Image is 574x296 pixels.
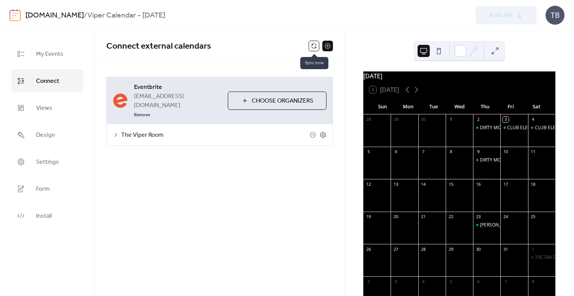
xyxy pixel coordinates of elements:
[366,279,371,284] div: 2
[546,6,565,25] div: TB
[473,125,500,131] div: DIRTY MONDAYS PRESENTS: AZRA
[421,181,426,187] div: 14
[446,99,472,114] div: Wed
[36,48,63,60] span: My Events
[87,8,165,23] b: Viper Calendar - [DATE]
[113,93,128,108] img: eventbrite
[366,149,371,155] div: 5
[393,279,399,284] div: 3
[448,214,454,220] div: 22
[421,246,426,252] div: 28
[524,99,549,114] div: Sat
[134,83,222,92] span: Eventbrite
[480,125,553,131] div: DIRTY MONDAYS PRESENTS: AZRA
[393,214,399,220] div: 20
[498,99,524,114] div: Fri
[366,117,371,122] div: 28
[475,149,481,155] div: 9
[393,246,399,252] div: 27
[503,149,508,155] div: 10
[134,92,222,110] span: [EMAIL_ADDRESS][DOMAIN_NAME]
[530,117,536,122] div: 4
[475,214,481,220] div: 23
[472,99,498,114] div: Thu
[500,125,528,131] div: CLUB ELECTRIC VIPER ROOM FRIDAY OCTOBER 3RD
[473,222,500,228] div: JAMES HALL & THE LADIES OF… W JIMMY GNECCO AND RINGO’S CARR ALSO DJ CASPER!
[393,181,399,187] div: 13
[252,97,313,106] span: Choose Organizers
[36,75,59,87] span: Connect
[36,156,59,168] span: Settings
[9,9,21,21] img: logo
[393,149,399,155] div: 6
[366,181,371,187] div: 12
[366,246,371,252] div: 26
[448,117,454,122] div: 1
[448,149,454,155] div: 8
[36,183,50,195] span: Form
[421,149,426,155] div: 7
[11,204,83,227] a: Install
[363,71,555,81] div: [DATE]
[25,8,84,23] a: [DOMAIN_NAME]
[503,279,508,284] div: 7
[530,246,536,252] div: 1
[36,210,52,222] span: Install
[503,246,508,252] div: 31
[11,123,83,146] a: Design
[84,8,87,23] b: /
[530,214,536,220] div: 25
[530,149,536,155] div: 11
[106,38,211,55] span: Connect external calendars
[475,279,481,284] div: 6
[503,181,508,187] div: 17
[228,92,326,110] button: Choose Organizers
[530,279,536,284] div: 8
[528,125,555,131] div: CLUB ELECTRIC SATURDAY OCTOBER 4TH VIPER ROOM
[11,69,83,92] a: Connect
[421,117,426,122] div: 30
[421,99,447,114] div: Tue
[530,181,536,187] div: 18
[11,177,83,200] a: Form
[448,181,454,187] div: 15
[503,214,508,220] div: 24
[448,279,454,284] div: 5
[475,181,481,187] div: 16
[366,214,371,220] div: 19
[121,131,310,140] span: The Viper Room
[36,102,52,114] span: Views
[395,99,421,114] div: Mon
[11,96,83,119] a: Views
[300,57,328,69] span: Sync now
[503,117,508,122] div: 3
[11,150,83,173] a: Settings
[473,157,500,163] div: DIRTY MONDAYS PRESENTS: ANTHONY GASER (FEAT. KAGEORGIS)
[475,117,481,122] div: 2
[421,214,426,220] div: 21
[393,117,399,122] div: 29
[475,246,481,252] div: 30
[134,112,150,118] span: Remove
[528,254,555,261] div: 15C DIA DE LOS RHINOS A COSTUME PARTY
[36,129,55,141] span: Design
[369,99,395,114] div: Sun
[421,279,426,284] div: 4
[448,246,454,252] div: 29
[11,42,83,65] a: My Events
